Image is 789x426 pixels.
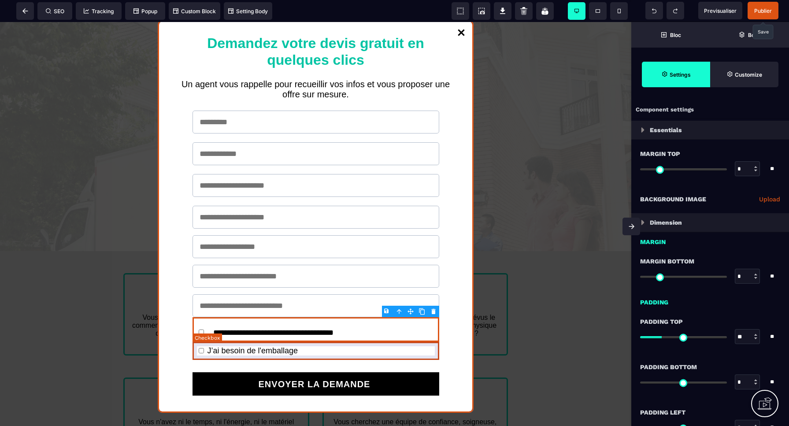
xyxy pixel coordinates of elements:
span: Publier [754,7,772,14]
span: Popup [133,8,157,15]
span: Settings [642,62,710,87]
span: Padding Bottom [640,362,697,372]
p: Essentials [650,125,682,135]
span: Previsualiser [704,7,737,14]
strong: Bloc [670,32,681,38]
strong: Customize [735,71,762,78]
label: J’ai besoin de l'emballage [207,324,298,333]
p: Background Image [640,194,706,204]
span: Padding Left [640,407,685,418]
span: Custom Block [173,8,216,15]
span: Open Layer Manager [710,22,789,48]
a: Close [452,2,470,21]
img: loading [641,127,645,133]
span: Margin Top [640,148,680,159]
span: SEO [46,8,64,15]
span: Open Style Manager [710,62,778,87]
p: Dimension [650,217,682,228]
span: Screenshot [473,2,490,20]
button: ENVOYER LA DEMANDE [193,350,439,374]
strong: Settings [670,71,691,78]
span: Setting Body [228,8,268,15]
text: Un agent vous rappelle pour recueillir vos infos et vous proposer une offre sur mesure. [177,55,455,80]
span: Margin Bottom [640,256,694,267]
div: Component settings [631,101,789,119]
span: Open Blocks [631,22,710,48]
span: Padding Top [640,316,683,327]
div: Margin [631,232,789,247]
strong: Body [748,32,761,38]
a: Upload [759,194,780,204]
span: Tracking [84,8,114,15]
span: View components [452,2,469,20]
span: Preview [698,2,742,19]
div: Padding [631,293,789,307]
h1: Demandez votre devis gratuit en quelques clics [177,8,455,51]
